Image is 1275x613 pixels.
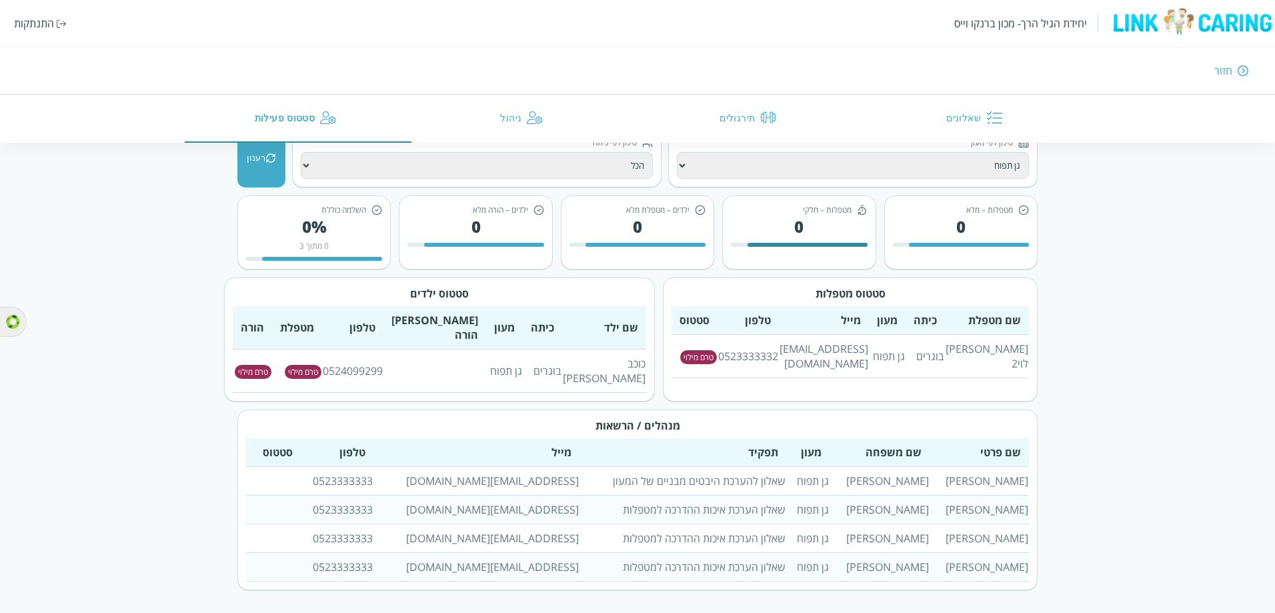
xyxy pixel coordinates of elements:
div: מטפלות – חלקי [731,204,867,215]
td: גן תפוח [786,496,830,524]
div: חזור [1214,63,1232,78]
div: מטפלות – מלא [893,204,1029,215]
td: [PERSON_NAME] [930,553,1029,582]
td: [PERSON_NAME] [930,496,1029,524]
div: ילדים – מטפלת מלא [569,204,706,215]
td: [PERSON_NAME] [830,496,929,524]
span: טרם מילוי [285,365,321,379]
td: 0523333333 [301,553,373,582]
td: כוכב [PERSON_NAME] [562,350,646,393]
td: [EMAIL_ADDRESS][DOMAIN_NAME] [373,524,580,553]
th: מייל [373,438,580,467]
td: [PERSON_NAME] [830,467,929,496]
td: 0523333333 [301,524,373,553]
th: שם פרטי [930,438,1029,467]
h2: מנהלים / הרשאות [246,418,1029,433]
div: 0 מתוך 3 [246,240,382,251]
th: מעון [786,438,830,467]
img: חזור [1238,65,1248,77]
img: סטטוס פעילות [320,109,336,125]
th: מייל [779,306,869,335]
img: התנתקות [57,19,67,28]
td: [PERSON_NAME] [930,524,1029,553]
td: שאלון הערכת איכות ההדרכה למטפלות [579,524,786,553]
th: סטטוס [246,438,301,467]
th: סטטוס [672,306,718,335]
h2: סטטוס מטפלות [672,286,1029,301]
div: השלמה כוללת [246,204,382,215]
img: ניהול [527,109,543,125]
th: טלפון [322,306,383,350]
td: [PERSON_NAME] [830,524,929,553]
div: ילדים – הורה מלא [407,204,543,215]
div: 0 [893,215,1029,237]
img: logo [1109,7,1275,36]
td: גן תפוח [786,553,830,582]
td: [EMAIL_ADDRESS][DOMAIN_NAME] [779,335,869,378]
td: 0523333332 [718,335,779,378]
td: גן תפוח [486,350,523,393]
td: גן תפוח [786,524,830,553]
th: שם משפחה [830,438,929,467]
span: טרם מילוי [235,365,271,379]
div: 0 [731,215,867,237]
td: [PERSON_NAME] [830,553,929,582]
th: כיתה [523,306,562,350]
th: שם ילד [562,306,646,350]
td: בוגרים [523,350,562,393]
div: יחידת הגיל הרך- מכון ברנקו וייס [954,16,1087,31]
td: בוגרים [906,335,945,378]
td: שאלון להערכת היבטים מבניים של המעון [579,467,786,496]
td: שאלון הערכת איכות ההדרכה למטפלות [579,496,786,524]
div: 0 [407,215,543,237]
th: הורה [233,306,272,350]
th: תפקיד [579,438,786,467]
img: שאלונים [986,109,1002,125]
th: כיתה [906,306,945,335]
td: גן תפוח [786,467,830,496]
td: [EMAIL_ADDRESS][DOMAIN_NAME] [373,467,580,496]
th: שם מטפלת [945,306,1029,335]
div: 0 [569,215,706,237]
button: תירגולים [637,95,864,143]
td: [EMAIL_ADDRESS][DOMAIN_NAME] [373,553,580,582]
td: שאלון הערכת איכות ההדרכה למטפלות [579,553,786,582]
img: תירגולים [760,109,776,125]
button: שאלונים [864,95,1090,143]
th: טלפון [718,306,779,335]
th: מטפלת [272,306,322,350]
button: סטטוס פעילות [185,95,411,143]
div: התנתקות [14,16,54,31]
th: טלפון [301,438,373,467]
span: טרם מילוי [680,350,717,364]
td: גן תפוח [869,335,906,378]
th: מעון [486,306,523,350]
button: ניהול [411,95,637,143]
button: רענון [237,128,285,187]
td: [EMAIL_ADDRESS][DOMAIN_NAME] [373,496,580,524]
td: 0524099299 [322,350,383,393]
td: [PERSON_NAME] לוי2 [945,335,1029,378]
div: 0% [246,215,382,237]
td: 0523333333 [301,496,373,524]
h2: סטטוס ילדים [233,286,646,301]
td: 0523333333 [301,467,373,496]
th: מעון [869,306,906,335]
th: [PERSON_NAME] הורה [383,306,486,350]
td: [PERSON_NAME] [930,467,1029,496]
